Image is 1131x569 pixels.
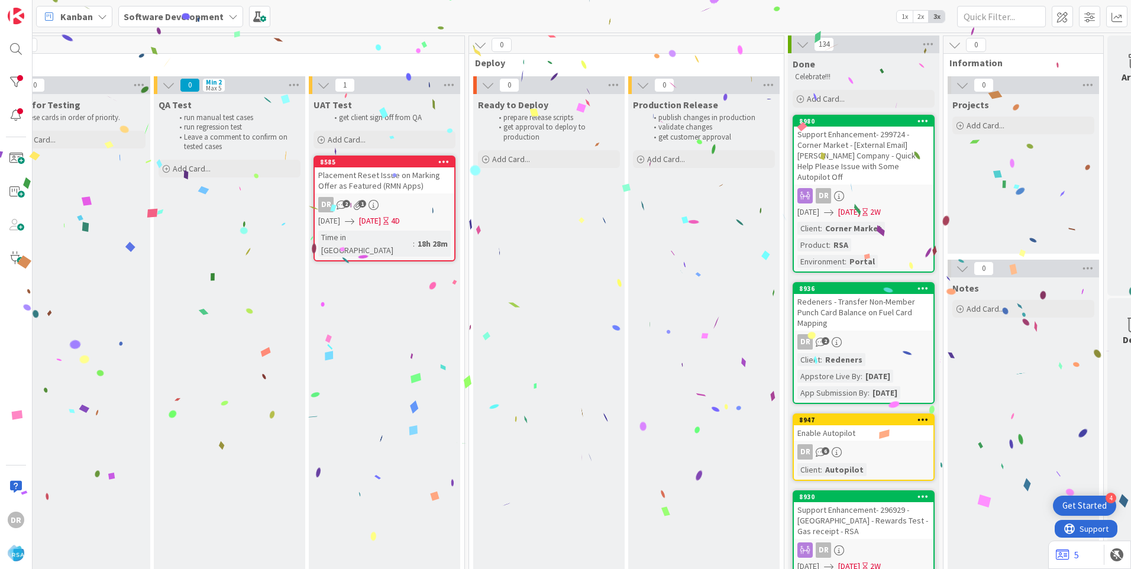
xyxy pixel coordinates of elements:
div: 8585 [320,158,454,166]
span: 2x [913,11,929,22]
div: Max 5 [206,85,221,91]
p: Celebrate!!! [795,72,932,82]
div: DR [318,197,334,212]
div: 8930 [794,492,933,502]
div: 8980 [799,117,933,125]
span: 0 [180,78,200,92]
b: Software Development [124,11,224,22]
span: 0 [966,38,986,52]
div: DR [797,334,813,350]
span: Information [949,57,1088,69]
div: Product [797,238,829,251]
span: [DATE] [838,206,860,218]
span: : [861,370,862,383]
span: 0 [492,38,512,52]
div: Enable Autopilot [794,425,933,441]
span: Production Release [633,99,718,111]
div: 8936 [799,284,933,293]
span: 2 [822,337,829,345]
div: Support Enhancement- 299724 - Corner Market - [External Email] [PERSON_NAME] Company - Quick Help... [794,127,933,185]
li: publish changes in production [647,113,773,122]
div: App Submission By [797,386,868,399]
div: Client [797,222,820,235]
span: : [868,386,870,399]
a: 5 [1056,548,1079,562]
div: 8585Placement Reset Issue on Marking Offer as Featured (RMN Apps) [315,157,454,193]
div: DR [794,444,933,460]
li: get approval to deploy to production [492,122,618,142]
div: Redeners [822,353,865,366]
div: DR [816,188,831,203]
span: : [820,463,822,476]
img: Visit kanbanzone.com [8,8,24,24]
span: Deploy [475,57,769,69]
div: Placement Reset Issue on Marking Offer as Featured (RMN Apps) [315,167,454,193]
div: 8980Support Enhancement- 299724 - Corner Market - [External Email] [PERSON_NAME] Company - Quick ... [794,116,933,185]
a: 8585Placement Reset Issue on Marking Offer as Featured (RMN Apps)DR[DATE][DATE]4DTime in [GEOGRAP... [314,156,455,261]
span: Notes [952,282,979,294]
span: Add Card... [967,303,1004,314]
div: 8947 [799,416,933,424]
span: UAT Test [314,99,352,111]
a: 8980Support Enhancement- 299724 - Corner Market - [External Email] [PERSON_NAME] Company - Quick ... [793,115,935,273]
span: Add Card... [173,163,211,174]
span: Ready for Testing [4,99,80,111]
div: 18h 28m [415,237,451,250]
div: 2W [870,206,881,218]
div: Corner Market [822,222,885,235]
span: 0 [25,78,45,92]
a: 8936Redeners - Transfer Non-Member Punch Card Balance on Fuel Card MappingDRClient:RedenersAppsto... [793,282,935,404]
span: Ready to Deploy [478,99,548,111]
span: : [413,237,415,250]
div: DR [816,542,831,558]
span: QA Test [159,99,192,111]
li: prepare release scripts [492,113,618,122]
div: Support Enhancement- 296929 - [GEOGRAPHIC_DATA] - Rewards Test - Gas receipt - RSA [794,502,933,539]
div: Client [797,463,820,476]
span: Done [793,58,815,70]
span: Add Card... [328,134,366,145]
span: Add Card... [967,120,1004,131]
span: : [829,238,831,251]
span: : [845,255,846,268]
div: 8930 [799,493,933,501]
div: DR [794,542,933,558]
div: DR [8,512,24,528]
div: Redeners - Transfer Non-Member Punch Card Balance on Fuel Card Mapping [794,294,933,331]
div: 4D [391,215,400,227]
div: 8930Support Enhancement- 296929 - [GEOGRAPHIC_DATA] - Rewards Test - Gas receipt - RSA [794,492,933,539]
span: 134 [814,37,834,51]
div: Open Get Started checklist, remaining modules: 4 [1053,496,1116,516]
span: Projects [952,99,989,111]
p: Keep these cards in order of priority. [6,113,143,122]
li: run regression test [173,122,299,132]
div: DR [794,188,933,203]
li: get client sign off from QA [328,113,454,122]
div: 8585 [315,157,454,167]
li: Leave a comment to confirm on tested cases [173,132,299,152]
div: Time in [GEOGRAPHIC_DATA] [318,231,413,257]
span: 2 [342,200,350,208]
div: Appstore Live By [797,370,861,383]
span: Add Card... [492,154,530,164]
div: RSA [831,238,851,251]
li: run manual test cases [173,113,299,122]
span: 0 [974,78,994,92]
span: 0 [499,78,519,92]
div: 8936Redeners - Transfer Non-Member Punch Card Balance on Fuel Card Mapping [794,283,933,331]
span: [DATE] [318,215,340,227]
span: : [820,353,822,366]
div: DR [797,444,813,460]
span: Support [25,2,54,16]
span: Test [1,57,450,69]
span: [DATE] [359,215,381,227]
div: 8980 [794,116,933,127]
div: DR [315,197,454,212]
a: 8947Enable AutopilotDRClient:Autopilot [793,413,935,481]
img: avatar [8,545,24,561]
div: 4 [1106,493,1116,503]
div: Client [797,353,820,366]
div: Environment [797,255,845,268]
div: DR [794,334,933,350]
span: 1 [358,200,366,208]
